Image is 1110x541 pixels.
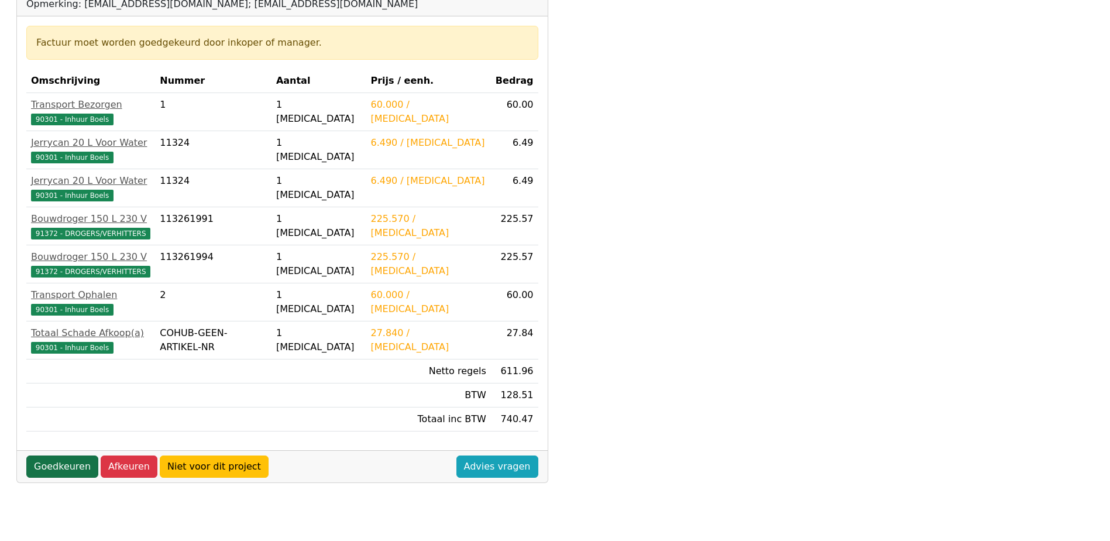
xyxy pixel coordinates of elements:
[31,174,150,188] div: Jerrycan 20 L Voor Water
[31,304,114,316] span: 90301 - Inhuur Boels
[36,36,528,50] div: Factuur moet worden goedgekeurd door inkoper of manager.
[276,136,362,164] div: 1 [MEDICAL_DATA]
[155,131,272,169] td: 11324
[155,283,272,321] td: 2
[26,69,155,93] th: Omschrijving
[31,212,150,240] a: Bouwdroger 150 L 230 V91372 - DROGERS/VERHITTERS
[31,326,150,340] div: Totaal Schade Afkoop(a)
[491,245,538,283] td: 225.57
[26,456,98,478] a: Goedkeuren
[155,245,272,283] td: 113261994
[276,250,362,278] div: 1 [MEDICAL_DATA]
[101,456,157,478] a: Afkeuren
[31,228,150,239] span: 91372 - DROGERS/VERHITTERS
[276,174,362,202] div: 1 [MEDICAL_DATA]
[155,93,272,131] td: 1
[491,93,538,131] td: 60.00
[491,131,538,169] td: 6.49
[366,69,490,93] th: Prijs / eenh.
[370,288,486,316] div: 60.000 / [MEDICAL_DATA]
[155,207,272,245] td: 113261991
[370,250,486,278] div: 225.570 / [MEDICAL_DATA]
[491,169,538,207] td: 6.49
[31,98,150,126] a: Transport Bezorgen90301 - Inhuur Boels
[366,384,490,408] td: BTW
[370,136,486,150] div: 6.490 / [MEDICAL_DATA]
[31,342,114,354] span: 90301 - Inhuur Boels
[31,266,150,278] span: 91372 - DROGERS/VERHITTERS
[366,359,490,384] td: Netto regels
[160,456,269,478] a: Niet voor dit project
[31,288,150,316] a: Transport Ophalen90301 - Inhuur Boels
[31,288,150,302] div: Transport Ophalen
[155,321,272,359] td: COHUB-GEEN-ARTIKEL-NR
[370,212,486,240] div: 225.570 / [MEDICAL_DATA]
[155,169,272,207] td: 11324
[31,152,114,163] span: 90301 - Inhuur Boels
[31,98,150,112] div: Transport Bezorgen
[366,408,490,432] td: Totaal inc BTW
[272,69,366,93] th: Aantal
[276,98,362,126] div: 1 [MEDICAL_DATA]
[491,69,538,93] th: Bedrag
[31,114,114,125] span: 90301 - Inhuur Boels
[31,250,150,278] a: Bouwdroger 150 L 230 V91372 - DROGERS/VERHITTERS
[491,384,538,408] td: 128.51
[491,408,538,432] td: 740.47
[276,212,362,240] div: 1 [MEDICAL_DATA]
[31,174,150,202] a: Jerrycan 20 L Voor Water90301 - Inhuur Boels
[491,283,538,321] td: 60.00
[456,456,538,478] a: Advies vragen
[31,136,150,150] div: Jerrycan 20 L Voor Water
[31,212,150,226] div: Bouwdroger 150 L 230 V
[155,69,272,93] th: Nummer
[491,359,538,384] td: 611.96
[31,136,150,164] a: Jerrycan 20 L Voor Water90301 - Inhuur Boels
[31,250,150,264] div: Bouwdroger 150 L 230 V
[276,326,362,354] div: 1 [MEDICAL_DATA]
[276,288,362,316] div: 1 [MEDICAL_DATA]
[370,174,486,188] div: 6.490 / [MEDICAL_DATA]
[370,326,486,354] div: 27.840 / [MEDICAL_DATA]
[370,98,486,126] div: 60.000 / [MEDICAL_DATA]
[491,207,538,245] td: 225.57
[31,326,150,354] a: Totaal Schade Afkoop(a)90301 - Inhuur Boels
[31,190,114,201] span: 90301 - Inhuur Boels
[491,321,538,359] td: 27.84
